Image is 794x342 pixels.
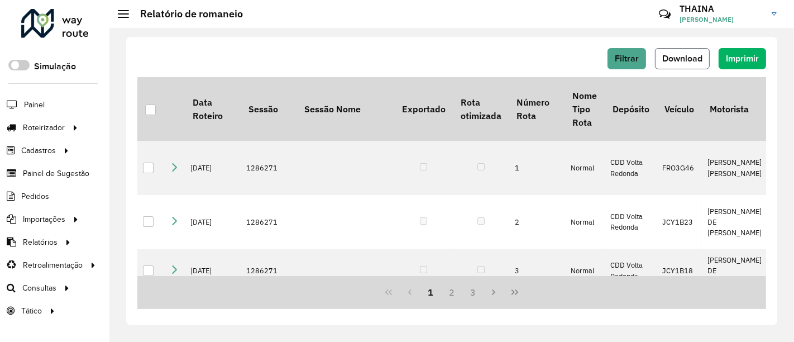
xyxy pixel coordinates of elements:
[21,191,49,202] span: Pedidos
[608,48,646,69] button: Filtrar
[702,195,768,249] td: [PERSON_NAME] DE [PERSON_NAME]
[565,249,605,293] td: Normal
[21,305,42,317] span: Tático
[657,77,702,141] th: Veículo
[394,77,453,141] th: Exportado
[509,195,565,249] td: 2
[241,77,296,141] th: Sessão
[129,8,243,20] h2: Relatório de romaneio
[34,60,76,73] label: Simulação
[23,259,83,271] span: Retroalimentação
[24,99,45,111] span: Painel
[22,282,56,294] span: Consultas
[657,249,702,293] td: JCY1B18
[441,282,462,303] button: 2
[655,48,710,69] button: Download
[504,282,525,303] button: Last Page
[657,195,702,249] td: JCY1B23
[605,249,657,293] td: CDD Volta Redonda
[453,77,509,141] th: Rota otimizada
[565,195,605,249] td: Normal
[662,54,702,63] span: Download
[719,48,766,69] button: Imprimir
[484,282,505,303] button: Next Page
[241,141,296,195] td: 1286271
[605,141,657,195] td: CDD Volta Redonda
[509,249,565,293] td: 3
[680,3,763,14] h3: THAINA
[185,195,241,249] td: [DATE]
[185,141,241,195] td: [DATE]
[680,15,763,25] span: [PERSON_NAME]
[241,249,296,293] td: 1286271
[420,282,441,303] button: 1
[23,236,58,248] span: Relatórios
[23,213,65,225] span: Importações
[462,282,484,303] button: 3
[565,141,605,195] td: Normal
[21,145,56,156] span: Cadastros
[605,195,657,249] td: CDD Volta Redonda
[615,54,639,63] span: Filtrar
[509,141,565,195] td: 1
[509,77,565,141] th: Número Rota
[702,141,768,195] td: [PERSON_NAME] [PERSON_NAME]
[605,77,657,141] th: Depósito
[23,122,65,134] span: Roteirizador
[657,141,702,195] td: FRO3G46
[185,77,241,141] th: Data Roteiro
[23,168,89,179] span: Painel de Sugestão
[653,2,677,26] a: Contato Rápido
[726,54,759,63] span: Imprimir
[185,249,241,293] td: [DATE]
[241,195,296,249] td: 1286271
[565,77,605,141] th: Nome Tipo Rota
[702,77,768,141] th: Motorista
[702,249,768,293] td: [PERSON_NAME] DE [PERSON_NAME]
[296,77,394,141] th: Sessão Nome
